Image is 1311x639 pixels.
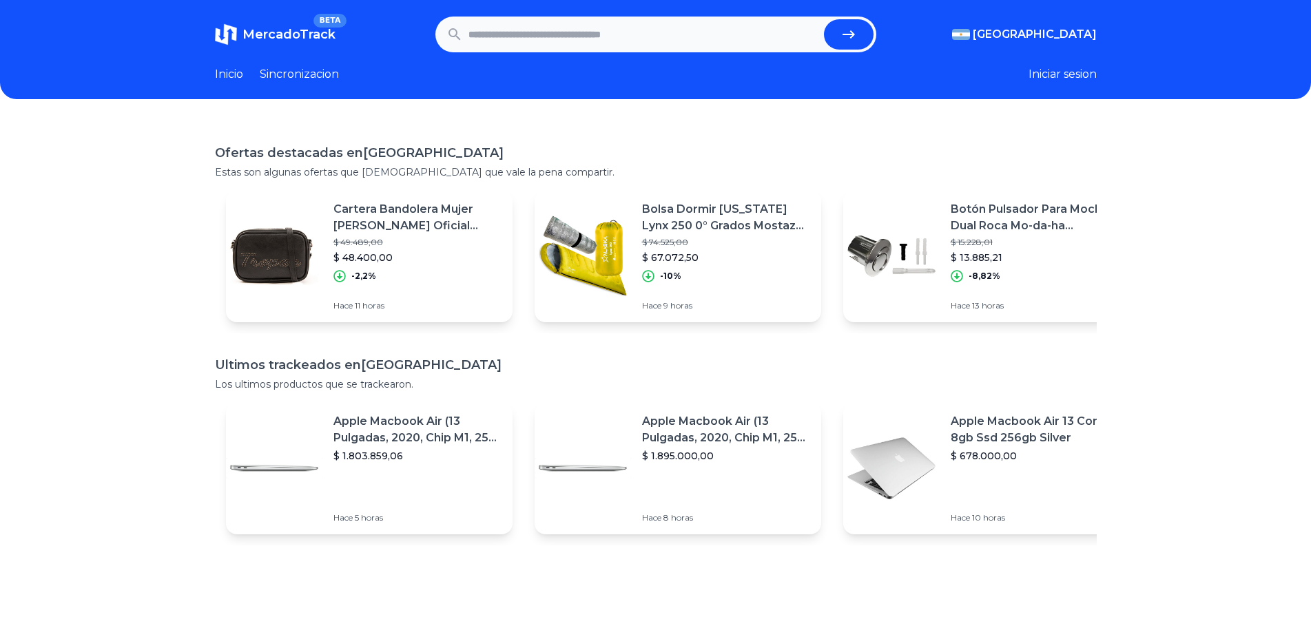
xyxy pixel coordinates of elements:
[215,143,1097,163] h1: Ofertas destacadas en [GEOGRAPHIC_DATA]
[226,402,513,534] a: Featured imageApple Macbook Air (13 Pulgadas, 2020, Chip M1, 256 Gb De Ssd, 8 Gb De Ram) - Plata$...
[951,201,1119,234] p: Botón Pulsador Para Mochila Dual Roca Mo-da-ha Genérico Dl
[951,300,1119,311] p: Hace 13 horas
[843,402,1130,534] a: Featured imageApple Macbook Air 13 Core I5 8gb Ssd 256gb Silver$ 678.000,00Hace 10 horas
[843,420,940,516] img: Featured image
[973,26,1097,43] span: [GEOGRAPHIC_DATA]
[535,208,631,304] img: Featured image
[226,208,322,304] img: Featured image
[215,66,243,83] a: Inicio
[642,251,810,264] p: $ 67.072,50
[642,512,810,523] p: Hace 8 horas
[333,251,502,264] p: $ 48.400,00
[843,208,940,304] img: Featured image
[535,190,821,322] a: Featured imageBolsa Dormir [US_STATE] Lynx 250 0° Grados Mostaza + Aislante$ 74.525,00$ 67.072,50...
[951,237,1119,248] p: $ 15.228,01
[951,449,1119,463] p: $ 678.000,00
[215,23,336,45] a: MercadoTrackBETA
[226,420,322,516] img: Featured image
[642,237,810,248] p: $ 74.525,00
[260,66,339,83] a: Sincronizacion
[333,512,502,523] p: Hace 5 horas
[660,271,681,282] p: -10%
[333,449,502,463] p: $ 1.803.859,06
[642,449,810,463] p: $ 1.895.000,00
[952,26,1097,43] button: [GEOGRAPHIC_DATA]
[969,271,1000,282] p: -8,82%
[333,413,502,446] p: Apple Macbook Air (13 Pulgadas, 2020, Chip M1, 256 Gb De Ssd, 8 Gb De Ram) - Plata
[1029,66,1097,83] button: Iniciar sesion
[313,14,346,28] span: BETA
[333,300,502,311] p: Hace 11 horas
[333,237,502,248] p: $ 49.489,00
[951,512,1119,523] p: Hace 10 horas
[215,165,1097,179] p: Estas son algunas ofertas que [DEMOGRAPHIC_DATA] que vale la pena compartir.
[215,23,237,45] img: MercadoTrack
[215,377,1097,391] p: Los ultimos productos que se trackearon.
[351,271,376,282] p: -2,2%
[951,413,1119,446] p: Apple Macbook Air 13 Core I5 8gb Ssd 256gb Silver
[642,413,810,446] p: Apple Macbook Air (13 Pulgadas, 2020, Chip M1, 256 Gb De Ssd, 8 Gb De Ram) - Plata
[642,201,810,234] p: Bolsa Dormir [US_STATE] Lynx 250 0° Grados Mostaza + Aislante
[535,420,631,516] img: Featured image
[951,251,1119,264] p: $ 13.885,21
[642,300,810,311] p: Hace 9 horas
[242,27,336,42] span: MercadoTrack
[215,355,1097,375] h1: Ultimos trackeados en [GEOGRAPHIC_DATA]
[226,190,513,322] a: Featured imageCartera Bandolera Mujer [PERSON_NAME] Oficial Denver$ 49.489,00$ 48.400,00-2,2%Hace...
[843,190,1130,322] a: Featured imageBotón Pulsador Para Mochila Dual Roca Mo-da-ha Genérico Dl$ 15.228,01$ 13.885,21-8,...
[952,29,970,40] img: Argentina
[535,402,821,534] a: Featured imageApple Macbook Air (13 Pulgadas, 2020, Chip M1, 256 Gb De Ssd, 8 Gb De Ram) - Plata$...
[333,201,502,234] p: Cartera Bandolera Mujer [PERSON_NAME] Oficial Denver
